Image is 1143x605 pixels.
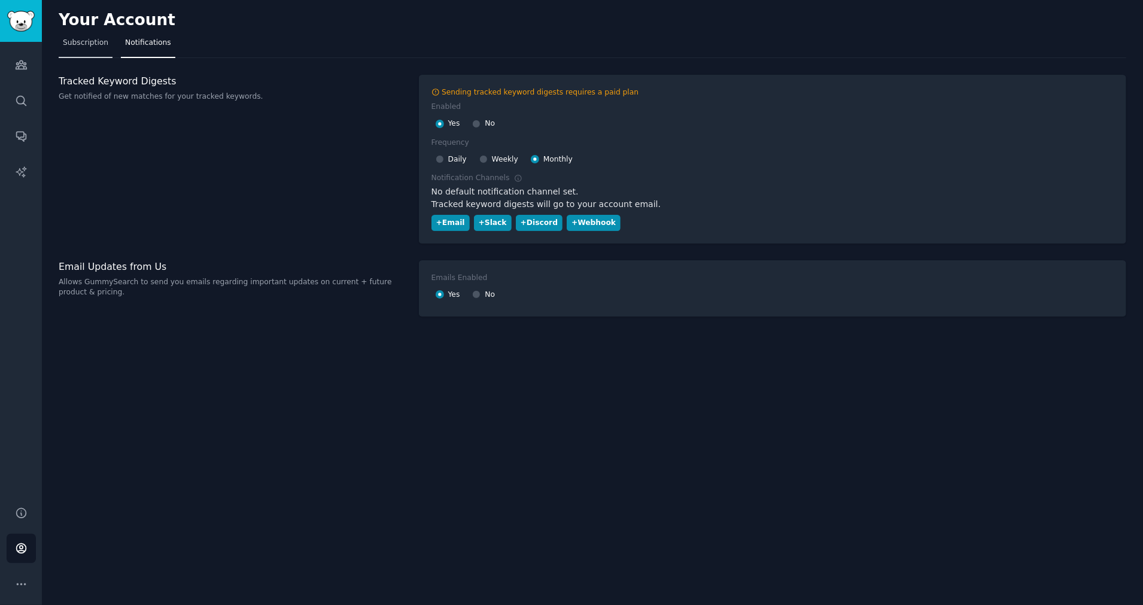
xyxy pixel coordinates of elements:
div: Enabled [431,102,461,113]
button: +Email [431,215,470,231]
span: No [485,290,495,300]
span: Daily [448,154,467,165]
img: GummySearch logo [7,11,35,32]
div: Tracked keyword digests will go to your account email. [431,198,1114,211]
h2: Your Account [59,11,175,30]
p: Allows GummySearch to send you emails regarding important updates on current + future product & p... [59,277,406,298]
div: + Email [436,218,465,229]
span: Yes [448,290,460,300]
span: Notifications [125,38,171,48]
a: Subscription [59,34,113,58]
div: Frequency [431,138,469,148]
span: Yes [448,118,460,129]
div: No default notification channel set. [431,186,1114,198]
a: Notifications [121,34,175,58]
span: Weekly [492,154,518,165]
div: Notification Channels [431,173,522,184]
div: + Discord [521,218,558,229]
button: +Webhook [567,215,621,231]
div: Emails Enabled [431,273,488,284]
span: Subscription [63,38,108,48]
button: +Discord [516,215,563,231]
a: Sending tracked keyword digests requires a paid plan [431,87,1114,98]
h3: Tracked Keyword Digests [59,75,406,87]
p: Get notified of new matches for your tracked keywords. [59,92,406,102]
h3: Email Updates from Us [59,260,406,273]
span: Monthly [543,154,573,165]
button: +Slack [474,215,512,231]
span: No [485,118,495,129]
div: + Slack [479,218,507,229]
div: Sending tracked keyword digests requires a paid plan [442,87,639,98]
div: + Webhook [571,218,616,229]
